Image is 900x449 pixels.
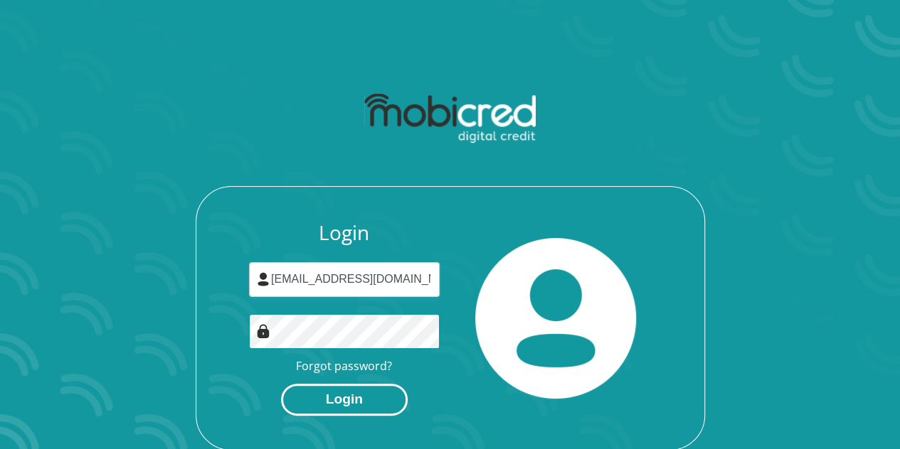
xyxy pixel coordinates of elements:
[256,324,270,338] img: Image
[256,272,270,286] img: user-icon image
[281,384,408,416] button: Login
[249,262,440,297] input: Username
[364,94,536,144] img: mobicred logo
[296,358,392,374] a: Forgot password?
[249,221,440,245] h3: Login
